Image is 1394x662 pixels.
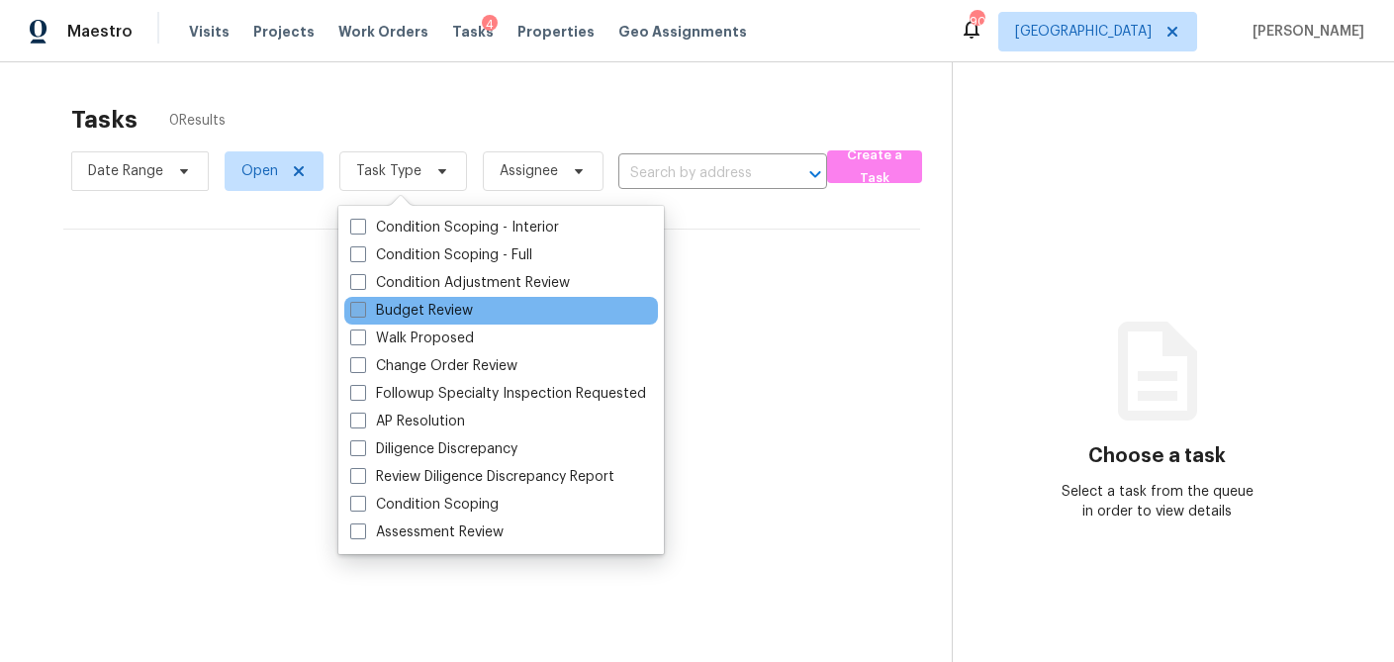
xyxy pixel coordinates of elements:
label: Diligence Discrepancy [350,439,517,459]
label: Review Diligence Discrepancy Report [350,467,614,487]
label: Assessment Review [350,522,504,542]
span: Assignee [500,161,558,181]
span: Projects [253,22,315,42]
label: Change Order Review [350,356,517,376]
label: Condition Scoping - Interior [350,218,559,237]
span: Visits [189,22,230,42]
div: 90 [970,12,983,32]
input: Search by address [618,158,772,189]
label: Budget Review [350,301,473,321]
span: Create a Task [837,144,912,190]
label: Condition Scoping - Full [350,245,532,265]
div: Select a task from the queue in order to view details [1055,482,1259,521]
span: 0 Results [169,111,226,131]
span: Geo Assignments [618,22,747,42]
div: 4 [482,15,498,35]
span: [GEOGRAPHIC_DATA] [1015,22,1152,42]
button: Open [801,160,829,188]
h2: Tasks [71,110,138,130]
span: Open [241,161,278,181]
span: Maestro [67,22,133,42]
h3: Choose a task [1088,446,1226,466]
span: Date Range [88,161,163,181]
span: Tasks [452,25,494,39]
label: Followup Specialty Inspection Requested [350,384,646,404]
span: [PERSON_NAME] [1245,22,1364,42]
label: AP Resolution [350,412,465,431]
span: Task Type [356,161,421,181]
label: Condition Adjustment Review [350,273,570,293]
label: Walk Proposed [350,329,474,348]
span: Properties [517,22,595,42]
label: Condition Scoping [350,495,499,515]
button: Create a Task [827,150,922,183]
span: Work Orders [338,22,428,42]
